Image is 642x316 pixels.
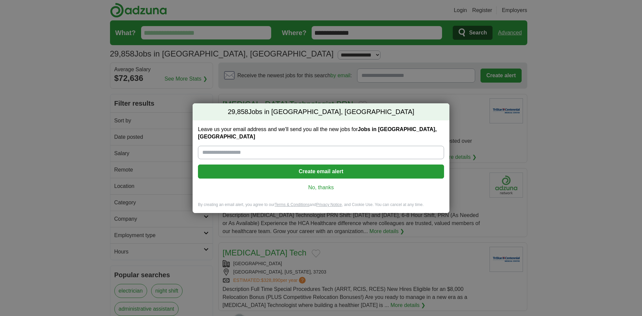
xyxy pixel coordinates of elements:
[198,126,444,140] label: Leave us your email address and we'll send you all the new jobs for
[198,165,444,179] button: Create email alert
[193,103,449,121] h2: Jobs in [GEOGRAPHIC_DATA], [GEOGRAPHIC_DATA]
[228,107,248,117] span: 29,858
[316,202,342,207] a: Privacy Notice
[193,202,449,213] div: By creating an email alert, you agree to our and , and Cookie Use. You can cancel at any time.
[203,184,439,191] a: No, thanks
[275,202,309,207] a: Terms & Conditions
